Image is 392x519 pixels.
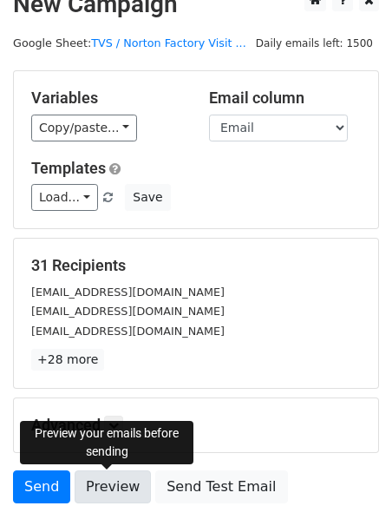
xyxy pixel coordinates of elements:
h5: Email column [209,89,361,108]
a: Daily emails left: 1500 [250,36,379,49]
a: Preview [75,470,151,503]
h5: Advanced [31,416,361,435]
small: [EMAIL_ADDRESS][DOMAIN_NAME] [31,325,225,338]
h5: 31 Recipients [31,256,361,275]
a: TVS / Norton Factory Visit ... [91,36,246,49]
a: +28 more [31,349,104,371]
small: [EMAIL_ADDRESS][DOMAIN_NAME] [31,286,225,299]
div: Preview your emails before sending [20,421,193,464]
a: Send Test Email [155,470,287,503]
h5: Variables [31,89,183,108]
span: Daily emails left: 1500 [250,34,379,53]
button: Save [125,184,170,211]
a: Copy/paste... [31,115,137,141]
a: Load... [31,184,98,211]
a: Send [13,470,70,503]
a: Templates [31,159,106,177]
iframe: Chat Widget [305,436,392,519]
small: [EMAIL_ADDRESS][DOMAIN_NAME] [31,305,225,318]
small: Google Sheet: [13,36,246,49]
